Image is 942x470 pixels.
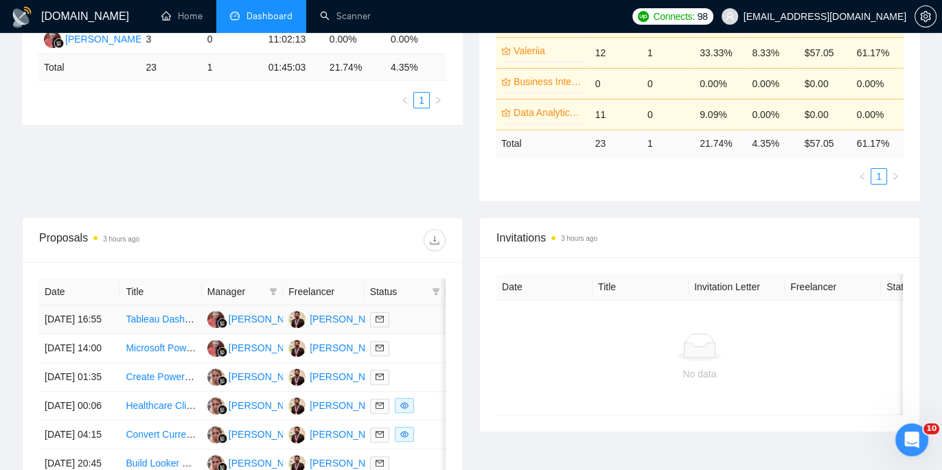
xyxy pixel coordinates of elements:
[126,371,549,382] a: Create Power BI Dashboards for Amazon Marketing Performance (Pacvue Data Report Integration)
[514,74,582,89] a: Business Intelligence - Overall
[799,68,851,99] td: $0.00
[207,428,308,439] a: KG[PERSON_NAME]
[653,9,694,24] span: Connects:
[120,392,201,421] td: Healthcare Clinic Marketing Dashboard - DBT + Sigma Developer Needed
[854,168,871,185] li: Previous Page
[126,314,370,325] a: Tableau Dashboard Review and Troubleshooting Session
[218,347,227,357] img: gigradar-bm.png
[320,10,371,22] a: searchScanner
[746,130,799,156] td: 4.35 %
[430,92,446,108] button: right
[263,54,324,81] td: 01:45:03
[638,11,649,22] img: upwork-logo.png
[218,405,227,414] img: gigradar-bm.png
[642,130,694,156] td: 1
[207,371,308,381] a: KG[PERSON_NAME]
[785,274,881,301] th: Freelancer
[376,373,384,381] span: mail
[65,32,144,47] div: [PERSON_NAME]
[310,340,389,355] div: [PERSON_NAME]
[642,68,694,99] td: 0
[202,279,283,305] th: Manager
[288,311,306,328] img: ZA
[310,312,389,327] div: [PERSON_NAME]
[694,99,746,130] td: 9.09%
[424,235,445,246] span: download
[229,312,308,327] div: [PERSON_NAME]
[310,369,389,384] div: [PERSON_NAME]
[400,401,409,410] span: eye
[561,235,597,242] time: 3 hours ago
[229,398,308,413] div: [PERSON_NAME]
[496,274,593,301] th: Date
[39,334,120,363] td: [DATE] 14:00
[401,96,409,104] span: left
[854,168,871,185] button: left
[202,25,263,54] td: 0
[324,54,385,81] td: 21.74 %
[385,54,446,81] td: 4.35 %
[44,31,61,48] img: SN
[694,37,746,68] td: 33.33%
[915,11,937,22] a: setting
[397,92,413,108] button: left
[288,428,389,439] a: ZA[PERSON_NAME]
[202,54,263,81] td: 1
[514,43,582,58] a: Valeriia
[288,342,389,353] a: ZA[PERSON_NAME]
[414,93,429,108] a: 1
[400,430,409,438] span: eye
[126,429,488,440] a: Convert Current Tableau Workbooks to Power BI, [GEOGRAPHIC_DATA]-based only
[424,229,446,251] button: download
[851,130,904,156] td: 61.17 %
[593,274,689,301] th: Title
[288,340,306,357] img: ZA
[39,305,120,334] td: [DATE] 16:55
[141,25,202,54] td: 3
[851,68,904,99] td: 0.00%
[11,6,33,28] img: logo
[871,169,886,184] a: 1
[229,369,308,384] div: [PERSON_NAME]
[310,398,389,413] div: [PERSON_NAME]
[434,96,442,104] span: right
[207,284,264,299] span: Manager
[103,235,139,243] time: 3 hours ago
[207,368,225,386] img: KG
[376,344,384,352] span: mail
[288,397,306,414] img: ZA
[266,281,280,302] span: filter
[694,130,746,156] td: 21.74 %
[376,430,384,438] span: mail
[887,168,904,185] li: Next Page
[288,313,389,324] a: ZA[PERSON_NAME]
[514,105,582,120] a: Data Analytics and Power BI
[376,315,384,323] span: mail
[39,392,120,421] td: [DATE] 00:06
[120,279,201,305] th: Title
[891,172,899,180] span: right
[799,99,851,130] td: $0.00
[126,342,391,353] a: Microsoft Power BI Specialist for Manual Workspace Migration
[432,287,440,296] span: filter
[288,457,389,468] a: ZA[PERSON_NAME]
[207,399,308,410] a: KG[PERSON_NAME]
[590,37,642,68] td: 12
[207,426,225,443] img: KG
[871,168,887,185] li: 1
[413,92,430,108] li: 1
[39,363,120,392] td: [DATE] 01:35
[288,399,389,410] a: ZA[PERSON_NAME]
[746,37,799,68] td: 8.33%
[283,279,364,305] th: Freelancer
[507,366,892,381] div: No data
[120,363,201,392] td: Create Power BI Dashboards for Amazon Marketing Performance (Pacvue Data Report Integration)
[501,108,511,117] span: crown
[915,5,937,27] button: setting
[288,426,306,443] img: ZA
[207,311,225,328] img: SN
[288,368,306,386] img: ZA
[161,10,203,22] a: homeHome
[207,313,308,324] a: SN[PERSON_NAME]
[698,9,708,24] span: 98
